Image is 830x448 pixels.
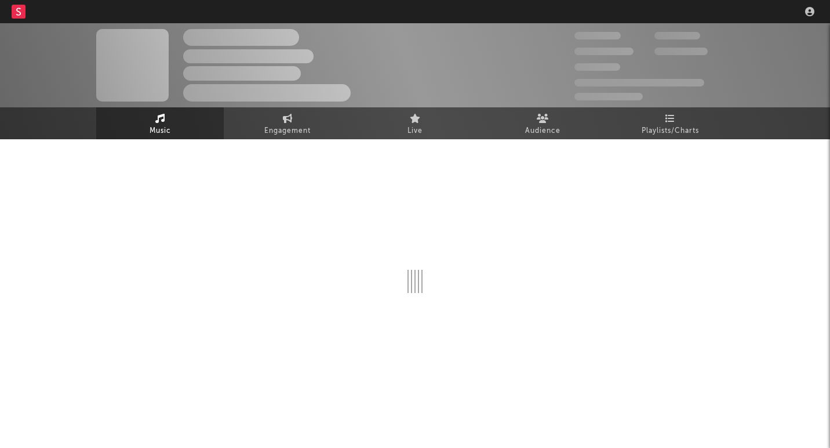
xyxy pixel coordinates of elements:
span: 50,000,000 [574,48,634,55]
span: Audience [525,124,560,138]
span: Jump Score: 85.0 [574,93,643,100]
span: 1,000,000 [654,48,708,55]
span: 100,000 [574,63,620,71]
span: 100,000 [654,32,700,39]
a: Engagement [224,107,351,139]
a: Audience [479,107,606,139]
a: Live [351,107,479,139]
a: Music [96,107,224,139]
span: 50,000,000 Monthly Listeners [574,79,704,86]
span: Engagement [264,124,311,138]
span: Playlists/Charts [642,124,699,138]
a: Playlists/Charts [606,107,734,139]
span: Live [407,124,423,138]
span: 300,000 [574,32,621,39]
span: Music [150,124,171,138]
